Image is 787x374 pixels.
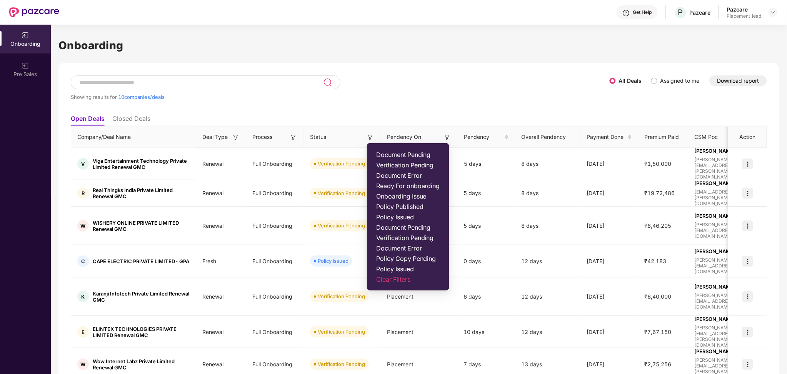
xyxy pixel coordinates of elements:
[93,220,190,232] span: WISHERY ONLINE PRIVATE LIMITED Renewal GMC
[290,134,297,141] img: svg+xml;base64,PHN2ZyB3aWR0aD0iMTYiIGhlaWdodD0iMTYiIHZpZXdCb3g9IjAgMCAxNiAxNiIgZmlsbD0ibm9uZSIgeG...
[464,133,503,141] span: Pendency
[458,183,515,204] div: 5 days
[376,224,440,231] span: Document Pending
[323,78,332,87] img: svg+xml;base64,PHN2ZyB3aWR0aD0iMjQiIGhlaWdodD0iMjUiIHZpZXdCb3g9IjAgMCAyNCAyNSIgZmlsbD0ibm9uZSIgeG...
[246,251,304,272] div: Full Onboarding
[727,6,762,13] div: Pazcare
[376,151,440,159] span: Document Pending
[690,9,711,16] div: Pazcare
[622,9,630,17] img: svg+xml;base64,PHN2ZyBpZD0iSGVscC0zMngzMiIgeG1sbnM9Imh0dHA6Ly93d3cudzMub3JnLzIwMDAvc3ZnIiB3aWR0aD...
[515,257,581,265] div: 12 days
[246,286,304,307] div: Full Onboarding
[22,32,29,39] img: svg+xml;base64,PHN2ZyB3aWR0aD0iMjAiIGhlaWdodD0iMjAiIHZpZXdCb3g9IjAgMCAyMCAyMCIgZmlsbD0ibm9uZSIgeG...
[639,293,678,300] span: ₹6,40,000
[318,160,365,167] div: Verification Pending
[376,172,440,179] span: Document Error
[77,326,89,338] div: E
[444,134,451,141] img: svg+xml;base64,PHN2ZyB3aWR0aD0iMTYiIGhlaWdodD0iMTYiIHZpZXdCb3g9IjAgMCAxNiAxNiIgZmlsbD0ibm9uZSIgeG...
[71,115,105,126] li: Open Deals
[515,127,581,148] th: Overall Pendency
[93,187,190,199] span: Real Thingks India Private Limited Renewal GMC
[581,292,639,301] div: [DATE]
[196,160,230,167] span: Renewal
[639,329,678,335] span: ₹7,67,150
[77,220,89,232] div: W
[639,160,678,167] span: ₹1,50,000
[710,75,767,86] button: Download report
[515,360,581,369] div: 13 days
[93,258,189,264] span: CAPE ELECTRIC PRIVATE LIMITED- GPA
[458,251,515,272] div: 0 days
[118,94,165,100] span: 10 companies/deals
[376,192,440,200] span: Onboarding Issue
[196,222,230,229] span: Renewal
[695,248,759,254] span: [PERSON_NAME]
[112,115,150,126] li: Closed Deals
[742,220,753,231] img: icon
[376,182,440,190] span: Ready For onboarding
[367,134,374,141] img: svg+xml;base64,PHN2ZyB3aWR0aD0iMTYiIGhlaWdodD0iMTYiIHZpZXdCb3g9IjAgMCAxNiAxNiIgZmlsbD0ibm9uZSIgeG...
[458,322,515,342] div: 10 days
[695,213,759,219] span: [PERSON_NAME]
[695,189,759,206] span: [EMAIL_ADDRESS][PERSON_NAME][DOMAIN_NAME]
[581,189,639,197] div: [DATE]
[77,187,89,199] div: R
[196,190,230,196] span: Renewal
[318,222,365,229] div: Verification Pending
[660,77,700,84] label: Assigned to me
[196,329,230,335] span: Renewal
[387,361,414,367] span: Placement
[742,256,753,267] img: icon
[252,133,272,141] span: Process
[376,234,440,242] span: Verification Pending
[376,265,440,273] span: Policy Issued
[77,291,89,302] div: K
[515,222,581,230] div: 8 days
[458,215,515,236] div: 5 days
[22,62,29,70] img: svg+xml;base64,PHN2ZyB3aWR0aD0iMjAiIGhlaWdodD0iMjAiIHZpZXdCb3g9IjAgMCAyMCAyMCIgZmlsbD0ibm9uZSIgeG...
[639,361,678,367] span: ₹2,75,256
[93,358,190,371] span: Wow Internet Labz Private Limited Renewal GMC
[246,154,304,174] div: Full Onboarding
[695,133,718,141] span: CSM Poc
[202,133,228,141] span: Deal Type
[729,127,767,148] th: Action
[246,322,304,342] div: Full Onboarding
[581,127,639,148] th: Payment Done
[196,293,230,300] span: Renewal
[695,157,759,180] span: [PERSON_NAME][EMAIL_ADDRESS][PERSON_NAME][DOMAIN_NAME]
[695,180,759,186] span: [PERSON_NAME]
[318,360,365,368] div: Verification Pending
[246,215,304,236] div: Full Onboarding
[71,127,196,148] th: Company/Deal Name
[93,326,190,338] span: ELINTEX TECHNOLOGIES PRIVATE LIMITED Renewal GMC
[318,292,365,300] div: Verification Pending
[232,134,240,141] img: svg+xml;base64,PHN2ZyB3aWR0aD0iMTYiIGhlaWdodD0iMTYiIHZpZXdCb3g9IjAgMCAxNiAxNiIgZmlsbD0ibm9uZSIgeG...
[742,327,753,337] img: icon
[77,255,89,267] div: C
[196,361,230,367] span: Renewal
[695,325,759,348] span: [PERSON_NAME][EMAIL_ADDRESS][PERSON_NAME][DOMAIN_NAME]
[387,133,421,141] span: Pendency On
[246,183,304,204] div: Full Onboarding
[695,292,759,310] span: [PERSON_NAME][EMAIL_ADDRESS][DOMAIN_NAME]
[387,329,414,335] span: Placement
[742,159,753,169] img: icon
[71,94,610,100] div: Showing results for
[742,291,753,302] img: icon
[58,37,779,54] h1: Onboarding
[695,257,759,274] span: [PERSON_NAME][EMAIL_ADDRESS][DOMAIN_NAME]
[587,133,626,141] span: Payment Done
[581,160,639,168] div: [DATE]
[742,188,753,199] img: icon
[581,257,639,265] div: [DATE]
[93,158,190,170] span: Viga Entertainment Technology Private Limited Renewal GMC
[695,348,759,354] span: [PERSON_NAME]
[581,328,639,336] div: [DATE]
[387,293,414,300] span: Placement
[695,148,759,154] span: [PERSON_NAME]
[515,328,581,336] div: 12 days
[458,286,515,307] div: 6 days
[376,244,440,252] span: Document Error
[458,127,515,148] th: Pendency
